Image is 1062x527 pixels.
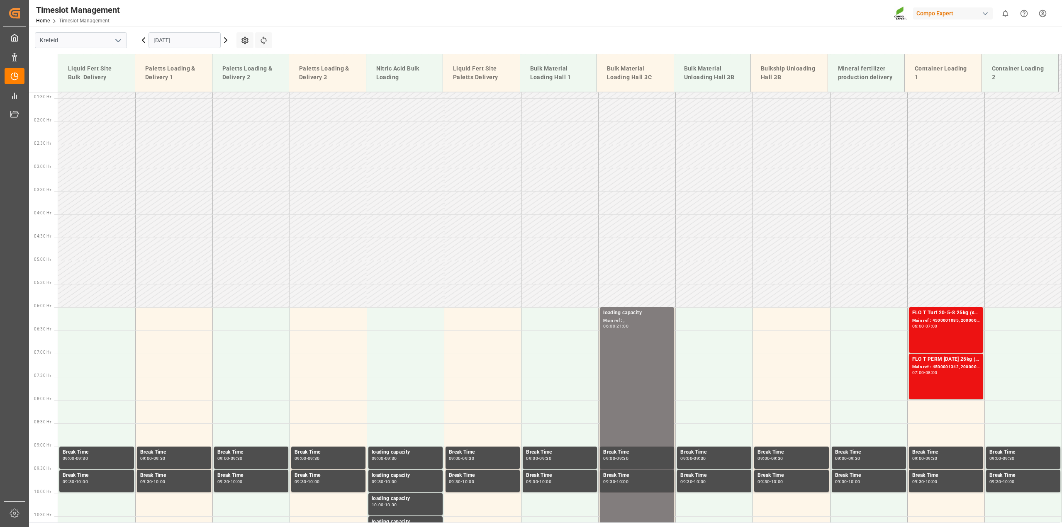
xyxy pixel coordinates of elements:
[989,457,1001,460] div: 09:00
[681,61,744,85] div: Bulk Material Unloading Hall 3B
[989,471,1057,480] div: Break Time
[526,457,538,460] div: 09:00
[461,457,462,460] div: -
[231,457,243,460] div: 09:30
[912,457,924,460] div: 09:00
[295,471,362,480] div: Break Time
[912,317,980,324] div: Main ref : 4500001085, 2000001103
[372,471,439,480] div: loading capacity
[373,61,436,85] div: Nitric Acid Bulk Loading
[527,61,590,85] div: Bulk Material Loading Hall 1
[616,457,628,460] div: 09:30
[295,448,362,457] div: Break Time
[926,324,938,328] div: 07:00
[615,457,616,460] div: -
[913,7,993,19] div: Compo Expert
[692,457,694,460] div: -
[694,457,706,460] div: 09:30
[140,457,152,460] div: 09:00
[63,448,131,457] div: Break Time
[307,480,308,483] div: -
[1001,457,1003,460] div: -
[34,350,51,355] span: 07:00 Hr
[384,480,385,483] div: -
[35,32,127,48] input: Type to search/select
[847,480,848,483] div: -
[34,95,51,99] span: 01:30 Hr
[36,4,120,16] div: Timeslot Management
[770,457,771,460] div: -
[603,324,615,328] div: 06:00
[924,324,925,328] div: -
[835,457,847,460] div: 09:00
[526,471,594,480] div: Break Time
[926,457,938,460] div: 09:30
[449,480,461,483] div: 09:30
[912,309,980,317] div: FLO T Turf 20-5-8 25kg (x42) INTFLO T PERM [DATE] 25kg (x42) INT;FLO T Turf 20-5-8 25kg (x42) INT
[36,18,50,24] a: Home
[758,480,770,483] div: 09:30
[34,211,51,215] span: 04:00 Hr
[307,457,308,460] div: -
[615,480,616,483] div: -
[924,371,925,374] div: -
[152,457,153,460] div: -
[912,471,980,480] div: Break Time
[1003,457,1015,460] div: 09:30
[539,457,551,460] div: 09:30
[758,471,825,480] div: Break Time
[34,420,51,424] span: 08:30 Hr
[34,304,51,308] span: 06:00 Hr
[526,480,538,483] div: 09:30
[34,512,51,517] span: 10:30 Hr
[912,355,980,364] div: FLO T PERM [DATE] 25kg (x42) INT
[140,480,152,483] div: 09:30
[912,371,924,374] div: 07:00
[217,457,229,460] div: 09:00
[989,61,1052,85] div: Container Loading 2
[217,471,285,480] div: Break Time
[65,61,128,85] div: Liquid Fert Site Bulk Delivery
[603,448,671,457] div: Break Time
[295,457,307,460] div: 09:00
[34,280,51,285] span: 05:30 Hr
[449,448,516,457] div: Break Time
[149,32,221,48] input: DD.MM.YYYY
[34,373,51,378] span: 07:30 Hr
[34,164,51,169] span: 03:00 Hr
[847,457,848,460] div: -
[680,457,692,460] div: 09:00
[912,480,924,483] div: 09:30
[153,457,166,460] div: 09:30
[296,61,359,85] div: Paletts Loading & Delivery 3
[461,480,462,483] div: -
[604,61,667,85] div: Bulk Material Loading Hall 3C
[989,448,1057,457] div: Break Time
[912,448,980,457] div: Break Time
[34,141,51,146] span: 02:30 Hr
[603,317,671,324] div: Main ref : ,
[835,448,903,457] div: Break Time
[835,480,847,483] div: 09:30
[75,457,76,460] div: -
[616,324,628,328] div: 21:00
[217,480,229,483] div: 09:30
[835,471,903,480] div: Break Time
[372,503,384,507] div: 10:00
[63,457,75,460] div: 09:00
[449,471,516,480] div: Break Time
[771,457,783,460] div: 09:30
[911,61,975,85] div: Container Loading 1
[526,448,594,457] div: Break Time
[372,448,439,457] div: loading capacity
[694,480,706,483] div: 10:00
[34,466,51,471] span: 09:30 Hr
[385,480,397,483] div: 10:00
[912,324,924,328] div: 06:00
[140,471,208,480] div: Break Time
[538,480,539,483] div: -
[75,480,76,483] div: -
[76,480,88,483] div: 10:00
[34,118,51,122] span: 02:00 Hr
[680,480,692,483] div: 09:30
